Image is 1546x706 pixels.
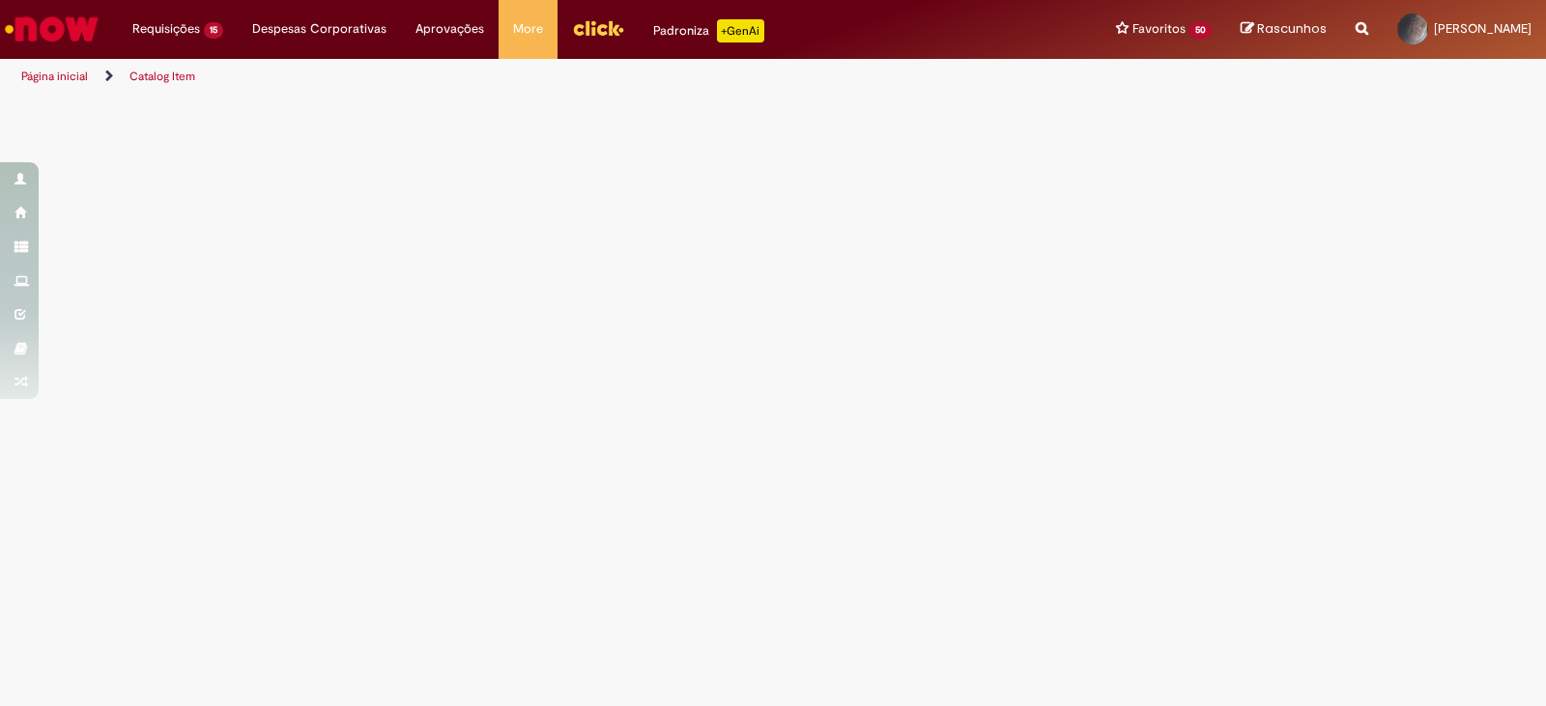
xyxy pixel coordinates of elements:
p: +GenAi [717,19,764,42]
div: Padroniza [653,19,764,42]
a: Página inicial [21,69,88,84]
span: 15 [204,22,223,39]
span: Aprovações [415,19,484,39]
img: ServiceNow [2,10,101,48]
img: click_logo_yellow_360x200.png [572,14,624,42]
a: Rascunhos [1241,20,1327,39]
span: Favoritos [1132,19,1186,39]
ul: Trilhas de página [14,59,1016,95]
span: Rascunhos [1257,19,1327,38]
a: Catalog Item [129,69,195,84]
span: Despesas Corporativas [252,19,386,39]
span: [PERSON_NAME] [1434,20,1532,37]
span: Requisições [132,19,200,39]
span: 50 [1189,22,1212,39]
span: More [513,19,543,39]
